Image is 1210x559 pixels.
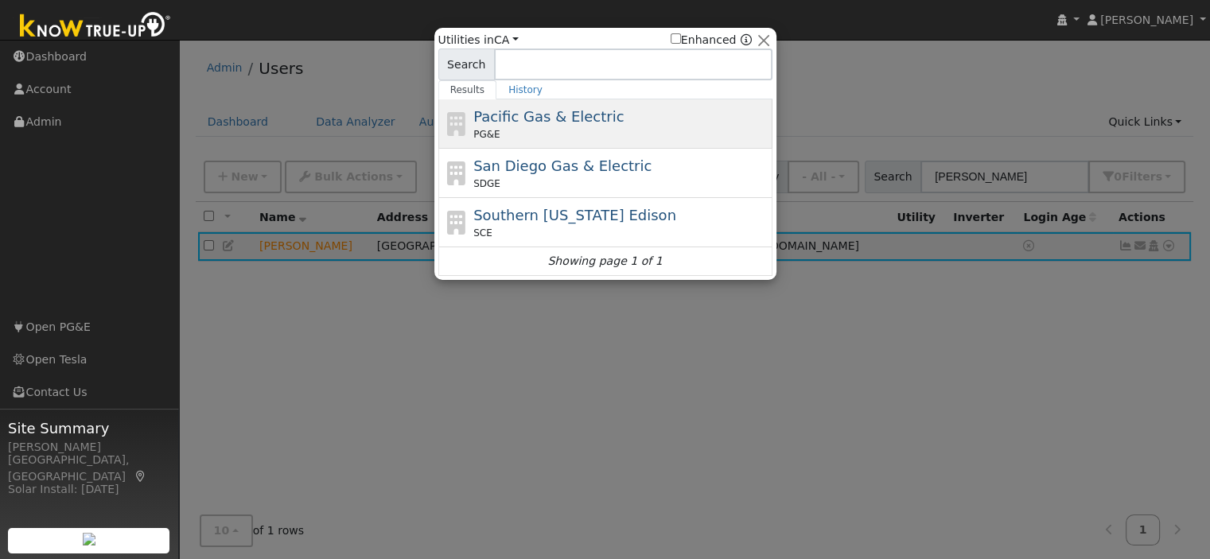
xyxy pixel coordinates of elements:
span: Show enhanced providers [671,32,752,49]
span: Utilities in [438,32,519,49]
a: Results [438,80,497,99]
span: Site Summary [8,417,170,439]
span: Search [438,49,495,80]
input: Enhanced [671,33,681,44]
a: Enhanced Providers [740,33,751,46]
div: [GEOGRAPHIC_DATA], [GEOGRAPHIC_DATA] [8,452,170,485]
i: Showing page 1 of 1 [547,253,662,270]
a: Map [134,470,148,483]
span: Southern [US_STATE] Edison [473,207,676,223]
span: PG&E [473,127,500,142]
span: [PERSON_NAME] [1100,14,1193,26]
label: Enhanced [671,32,737,49]
span: SCE [473,226,492,240]
a: History [496,80,554,99]
img: Know True-Up [12,9,179,45]
span: San Diego Gas & Electric [473,157,652,174]
div: Solar Install: [DATE] [8,481,170,498]
img: retrieve [83,533,95,545]
span: Pacific Gas & Electric [473,108,624,125]
div: [PERSON_NAME] [8,439,170,456]
span: SDGE [473,177,500,191]
a: CA [494,33,519,46]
